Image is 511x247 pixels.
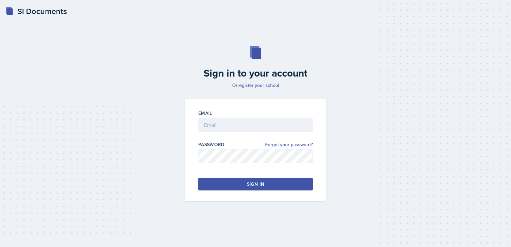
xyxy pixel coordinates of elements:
a: Forgot your password? [265,141,313,148]
button: Sign in [198,178,313,190]
a: SI Documents [5,5,67,17]
div: Sign in [247,181,264,187]
p: Or [181,82,330,89]
h2: Sign in to your account [181,67,330,79]
label: Email [198,110,212,117]
a: register your school [238,82,279,89]
label: Password [198,141,225,148]
input: Email [198,118,313,132]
